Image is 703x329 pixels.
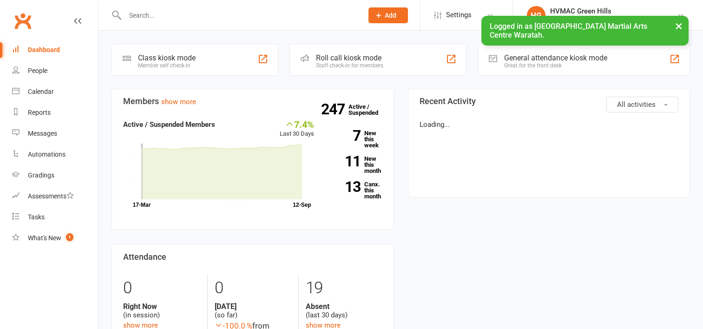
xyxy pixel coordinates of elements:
[123,120,215,129] strong: Active / Suspended Members
[66,233,73,241] span: 1
[306,274,382,302] div: 19
[617,100,656,109] span: All activities
[11,9,34,33] a: Clubworx
[122,9,356,22] input: Search...
[28,192,74,200] div: Assessments
[321,102,348,116] strong: 247
[28,67,47,74] div: People
[550,7,677,15] div: HVMAC Green Hills
[28,88,54,95] div: Calendar
[28,46,60,53] div: Dashboard
[215,274,291,302] div: 0
[550,15,677,24] div: [GEOGRAPHIC_DATA] [GEOGRAPHIC_DATA]
[138,53,196,62] div: Class kiosk mode
[328,181,382,199] a: 13Canx. this month
[12,207,98,228] a: Tasks
[138,62,196,69] div: Member self check-in
[123,302,200,311] strong: Right Now
[670,16,687,36] button: ×
[28,213,45,221] div: Tasks
[368,7,408,23] button: Add
[490,22,647,39] span: Logged in as [GEOGRAPHIC_DATA] Martial Arts Centre Waratah.
[328,130,382,148] a: 7New this week
[420,97,679,106] h3: Recent Activity
[280,119,314,129] div: 7.4%
[446,5,472,26] span: Settings
[12,39,98,60] a: Dashboard
[123,252,382,262] h3: Attendance
[123,302,200,320] div: (in session)
[316,62,383,69] div: Staff check-in for members
[215,302,291,311] strong: [DATE]
[306,302,382,311] strong: Absent
[328,156,382,174] a: 11New this month
[28,234,61,242] div: What's New
[12,81,98,102] a: Calendar
[123,97,382,106] h3: Members
[280,119,314,139] div: Last 30 Days
[28,151,66,158] div: Automations
[420,119,679,130] p: Loading...
[504,53,607,62] div: General attendance kiosk mode
[28,109,51,116] div: Reports
[161,98,196,106] a: show more
[348,97,389,123] a: 247Active / Suspended
[215,302,291,320] div: (so far)
[385,12,396,19] span: Add
[12,165,98,186] a: Gradings
[527,6,545,25] div: HG
[328,154,361,168] strong: 11
[316,53,383,62] div: Roll call kiosk mode
[606,97,678,112] button: All activities
[504,62,607,69] div: Great for the front desk
[328,180,361,194] strong: 13
[28,130,57,137] div: Messages
[12,186,98,207] a: Assessments
[28,171,54,179] div: Gradings
[306,302,382,320] div: (last 30 days)
[328,129,361,143] strong: 7
[12,144,98,165] a: Automations
[12,60,98,81] a: People
[123,274,200,302] div: 0
[12,228,98,249] a: What's New1
[12,102,98,123] a: Reports
[12,123,98,144] a: Messages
